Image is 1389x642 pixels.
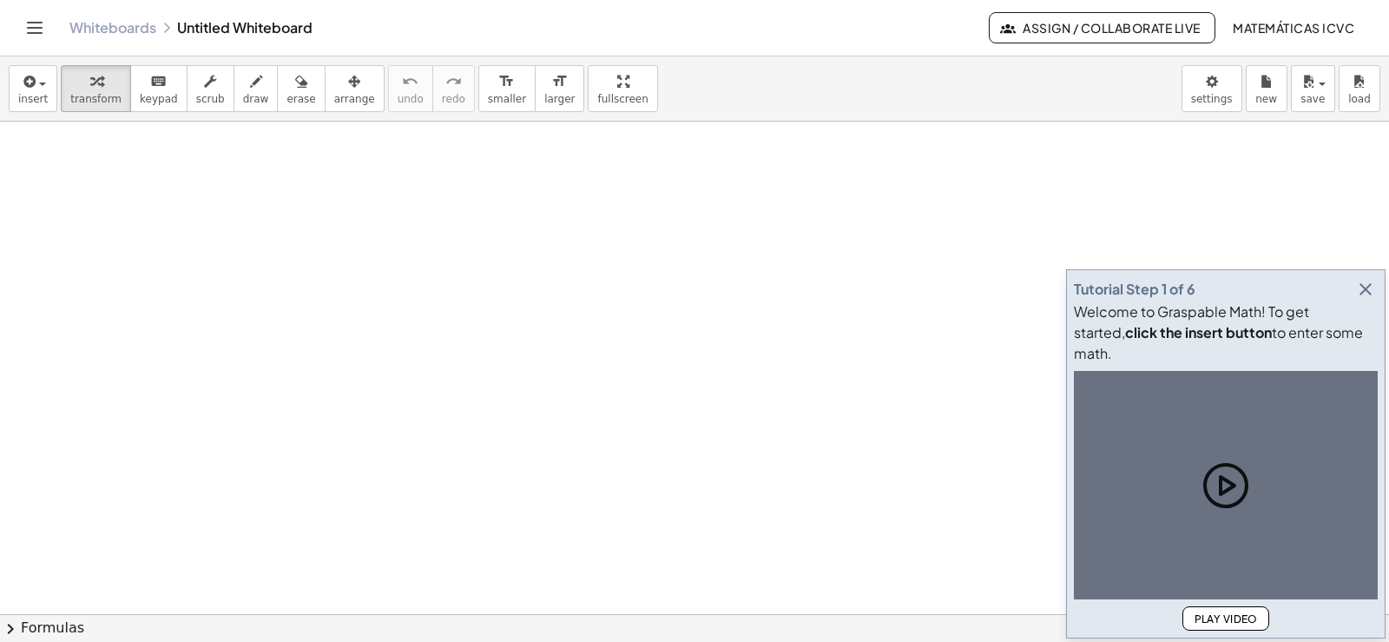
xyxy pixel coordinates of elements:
span: arrange [334,93,375,105]
span: transform [70,93,122,105]
span: save [1300,93,1325,105]
button: scrub [187,65,234,112]
button: keyboardkeypad [130,65,188,112]
span: keypad [140,93,178,105]
button: fullscreen [588,65,657,112]
button: load [1339,65,1380,112]
span: redo [442,93,465,105]
span: Play Video [1194,612,1258,625]
button: Toggle navigation [21,14,49,42]
button: insert [9,65,57,112]
span: new [1255,93,1277,105]
span: Matemáticas ICVC [1233,20,1354,36]
i: redo [445,71,462,92]
div: Tutorial Step 1 of 6 [1074,279,1195,300]
button: transform [61,65,131,112]
button: redoredo [432,65,475,112]
a: Whiteboards [69,19,156,36]
span: settings [1191,93,1233,105]
button: save [1291,65,1335,112]
span: load [1348,93,1371,105]
span: erase [286,93,315,105]
button: format_sizesmaller [478,65,536,112]
button: undoundo [388,65,433,112]
span: insert [18,93,48,105]
span: scrub [196,93,225,105]
span: larger [544,93,575,105]
i: format_size [551,71,568,92]
span: fullscreen [597,93,648,105]
i: format_size [498,71,515,92]
span: draw [243,93,269,105]
span: undo [398,93,424,105]
button: Assign / Collaborate Live [989,12,1215,43]
button: Matemáticas ICVC [1219,12,1368,43]
span: Assign / Collaborate Live [1004,20,1201,36]
button: Play Video [1182,606,1269,631]
b: click the insert button [1125,323,1272,341]
button: arrange [325,65,385,112]
span: smaller [488,93,526,105]
button: erase [277,65,325,112]
i: undo [402,71,418,92]
i: keyboard [150,71,167,92]
button: settings [1182,65,1242,112]
button: draw [234,65,279,112]
button: new [1246,65,1287,112]
div: Welcome to Graspable Math! To get started, to enter some math. [1074,301,1378,364]
button: format_sizelarger [535,65,584,112]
